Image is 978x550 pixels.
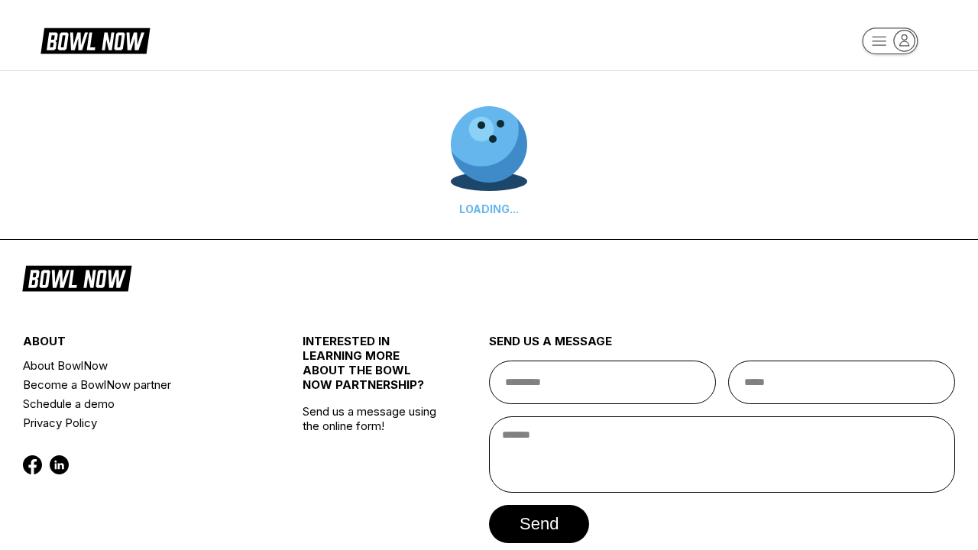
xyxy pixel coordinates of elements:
[23,413,256,432] a: Privacy Policy
[23,375,256,394] a: Become a BowlNow partner
[489,334,955,361] div: send us a message
[489,505,589,543] button: send
[451,202,527,215] div: LOADING...
[23,356,256,375] a: About BowlNow
[23,334,256,356] div: about
[303,334,442,404] div: INTERESTED IN LEARNING MORE ABOUT THE BOWL NOW PARTNERSHIP?
[23,394,256,413] a: Schedule a demo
